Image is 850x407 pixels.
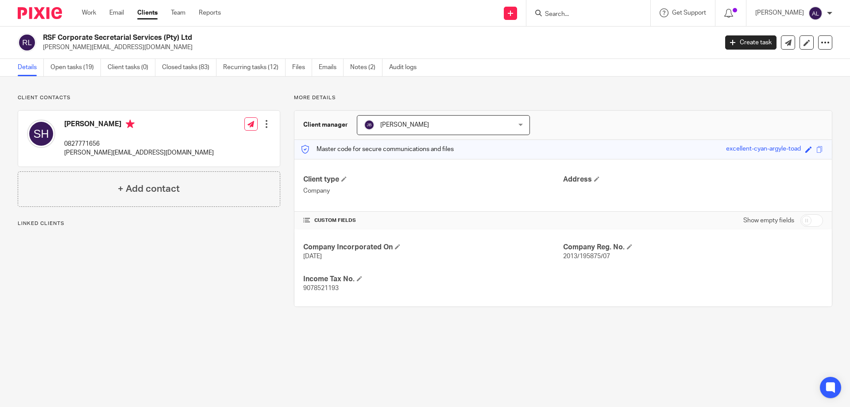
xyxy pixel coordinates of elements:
a: Client tasks (0) [108,59,155,76]
a: Reports [199,8,221,17]
a: Details [18,59,44,76]
p: Master code for secure communications and files [301,145,454,154]
a: Team [171,8,185,17]
img: svg%3E [808,6,823,20]
div: excellent-cyan-argyle-toad [726,144,801,155]
p: Linked clients [18,220,280,227]
a: Email [109,8,124,17]
img: svg%3E [364,120,375,130]
span: [DATE] [303,253,322,260]
p: Client contacts [18,94,280,101]
a: Emails [319,59,344,76]
a: Files [292,59,312,76]
p: [PERSON_NAME] [755,8,804,17]
a: Open tasks (19) [50,59,101,76]
h4: Address [563,175,823,184]
a: Closed tasks (83) [162,59,216,76]
i: Primary [126,120,135,128]
p: 0827771656 [64,140,214,148]
h4: Company Reg. No. [563,243,823,252]
p: [PERSON_NAME][EMAIL_ADDRESS][DOMAIN_NAME] [43,43,712,52]
h3: Client manager [303,120,348,129]
a: Recurring tasks (12) [223,59,286,76]
a: Work [82,8,96,17]
h4: Income Tax No. [303,275,563,284]
img: svg%3E [18,33,36,52]
span: 2013/195875/07 [563,253,610,260]
p: [PERSON_NAME][EMAIL_ADDRESS][DOMAIN_NAME] [64,148,214,157]
a: Create task [725,35,777,50]
img: Pixie [18,7,62,19]
span: Get Support [672,10,706,16]
a: Audit logs [389,59,423,76]
label: Show empty fields [743,216,794,225]
h2: RSF Corporate Secretarial Services (Pty) Ltd [43,33,578,43]
span: [PERSON_NAME] [380,122,429,128]
h4: CUSTOM FIELDS [303,217,563,224]
h4: Company Incorporated On [303,243,563,252]
h4: Client type [303,175,563,184]
input: Search [544,11,624,19]
p: More details [294,94,832,101]
a: Clients [137,8,158,17]
h4: [PERSON_NAME] [64,120,214,131]
p: Company [303,186,563,195]
span: 9078521193 [303,285,339,291]
a: Notes (2) [350,59,382,76]
h4: + Add contact [118,182,180,196]
img: svg%3E [27,120,55,148]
